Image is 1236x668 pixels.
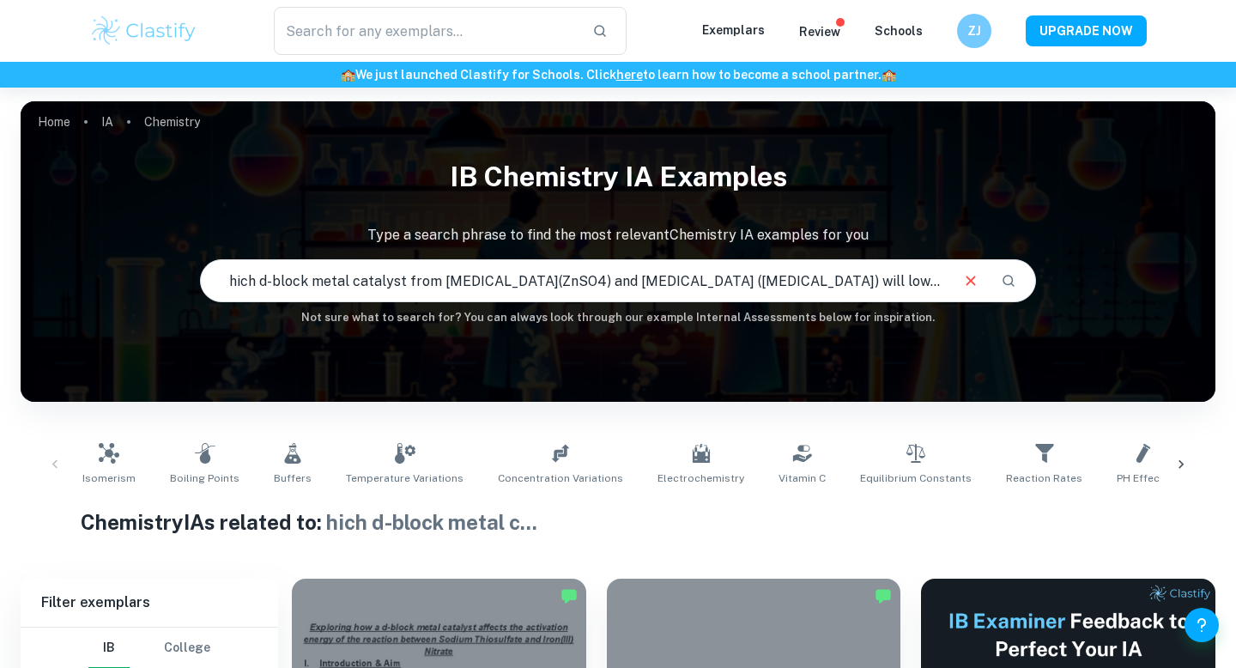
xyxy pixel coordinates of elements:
span: Equilibrium Constants [860,471,972,486]
button: Help and Feedback [1184,608,1219,642]
h1: IB Chemistry IA examples [21,149,1215,204]
input: E.g. enthalpy of combustion, Winkler method, phosphate and temperature... [201,257,948,305]
span: 🏫 [882,68,896,82]
a: Home [38,110,70,134]
span: Electrochemistry [657,471,744,486]
span: Temperature Variations [346,471,463,486]
span: Vitamin C [779,471,826,486]
img: Marked [560,587,578,604]
span: hich d-block metal c ... [326,510,537,534]
p: Type a search phrase to find the most relevant Chemistry IA examples for you [21,225,1215,246]
button: UPGRADE NOW [1026,15,1147,46]
span: 🏫 [341,68,355,82]
img: Clastify logo [89,14,198,48]
h6: Not sure what to search for? You can always look through our example Internal Assessments below f... [21,309,1215,326]
span: Boiling Points [170,471,239,486]
p: Chemistry [144,112,200,131]
h6: We just launched Clastify for Schools. Click to learn how to become a school partner. [3,65,1233,84]
span: Buffers [274,471,312,486]
a: here [616,68,643,82]
h6: Filter exemplars [21,579,278,627]
span: Isomerism [82,471,136,486]
p: Review [799,22,840,41]
button: Clear [954,264,987,297]
h6: ZJ [965,21,985,40]
h1: Chemistry IAs related to: [81,507,1156,537]
span: Reaction Rates [1006,471,1082,486]
button: Search [994,266,1023,295]
img: Marked [875,587,892,604]
input: Search for any exemplars... [274,7,579,55]
button: ZJ [957,14,991,48]
span: Concentration Variations [498,471,623,486]
a: IA [101,110,113,134]
p: Exemplars [702,21,765,39]
a: Schools [875,24,923,38]
span: pH Effects [1117,471,1170,486]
